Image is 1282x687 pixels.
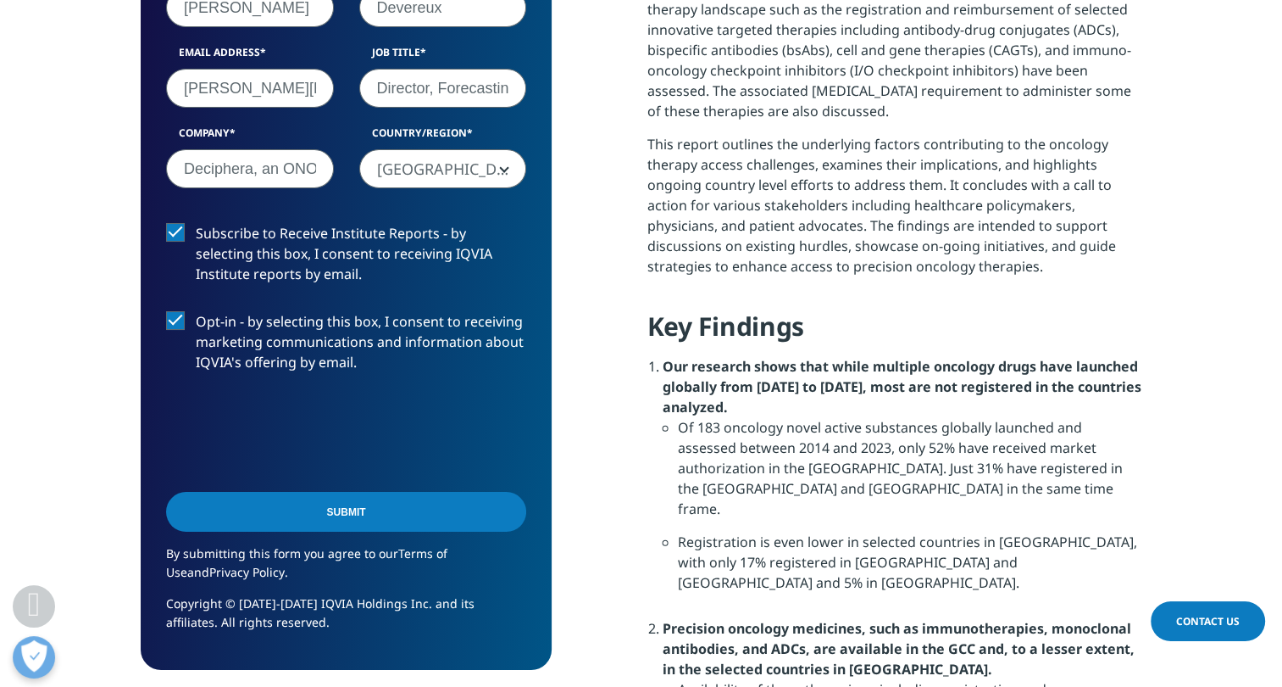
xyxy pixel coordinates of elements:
strong: Our research shows that while multiple oncology drugs have launched globally from [DATE] to [DATE... [663,357,1141,416]
label: Company [166,126,334,149]
button: Open Preferences [13,636,55,679]
label: Opt-in - by selecting this box, I consent to receiving marketing communications and information a... [166,311,526,382]
h4: Key Findings [647,310,1141,356]
p: By submitting this form you agree to our and . [166,545,526,595]
p: This report outlines the underlying factors contributing to the oncology therapy access challenge... [647,134,1141,289]
li: Registration is even lower in selected countries in [GEOGRAPHIC_DATA], with only 17% registered i... [678,532,1141,606]
label: Email Address [166,45,334,69]
li: Of 183 oncology novel active substances globally launched and assessed between 2014 and 2023, onl... [678,417,1141,532]
label: Job Title [359,45,527,69]
span: Contact Us [1176,614,1240,628]
a: Contact Us [1151,601,1265,641]
strong: Precision oncology medicines, such as immunotherapies, monoclonal antibodies, and ADCs, are avail... [663,619,1135,679]
a: Privacy Policy [209,564,285,580]
input: Submit [166,492,526,532]
span: United States [360,150,526,189]
p: Copyright © [DATE]-[DATE] IQVIA Holdings Inc. and its affiliates. All rights reserved. [166,595,526,645]
span: United States [359,149,527,188]
label: Subscribe to Receive Institute Reports - by selecting this box, I consent to receiving IQVIA Inst... [166,223,526,293]
iframe: reCAPTCHA [166,399,424,466]
label: Country/Region [359,126,527,149]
